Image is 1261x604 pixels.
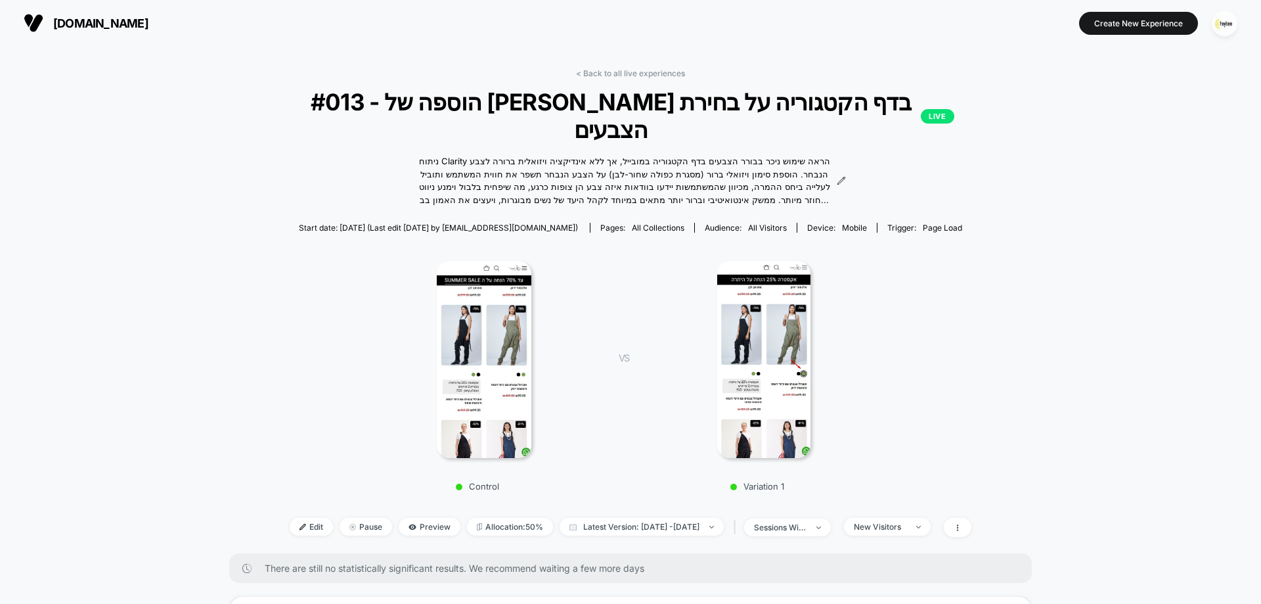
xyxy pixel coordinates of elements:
[642,481,872,492] p: Variation 1
[349,524,356,530] img: end
[415,155,834,206] span: ניתוח Clarity הראה שימוש ניכר בבורר הצבעים בדף הקטגוריה במובייל, אך ללא אינדיקציה ויזואלית ברורה ...
[363,481,592,492] p: Control
[887,223,962,233] div: Trigger:
[569,524,577,530] img: calendar
[717,261,810,458] img: Variation 1 main
[632,223,684,233] span: all collections
[477,523,482,530] img: rebalance
[399,518,460,536] span: Preview
[842,223,867,233] span: mobile
[921,109,954,124] p: LIVE
[20,12,152,34] button: [DOMAIN_NAME]
[600,223,684,233] div: Pages:
[299,223,578,233] span: Start date: [DATE] (Last edit [DATE] by [EMAIL_ADDRESS][DOMAIN_NAME])
[1208,10,1241,37] button: ppic
[53,16,148,30] span: [DOMAIN_NAME]
[730,518,744,537] span: |
[265,563,1006,574] span: There are still no statistically significant results. We recommend waiting a few more days
[340,518,392,536] span: Pause
[1212,11,1237,36] img: ppic
[797,223,877,233] span: Device:
[754,523,807,532] div: sessions with impression
[576,68,685,78] a: < Back to all live experiences
[437,261,531,458] img: Control main
[619,352,629,363] span: VS
[24,13,43,33] img: Visually logo
[467,518,553,536] span: Allocation: 50%
[748,223,787,233] span: All Visitors
[854,522,906,532] div: New Visitors
[1079,12,1198,35] button: Create New Experience
[290,518,333,536] span: Edit
[709,526,714,528] img: end
[299,524,306,530] img: edit
[307,88,954,143] span: #013 - הוספה של [PERSON_NAME] בדף הקטגוריה על בחירת הצבעים
[705,223,787,233] div: Audience:
[560,518,724,536] span: Latest Version: [DATE] - [DATE]
[816,526,821,529] img: end
[923,223,962,233] span: Page Load
[916,526,921,528] img: end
